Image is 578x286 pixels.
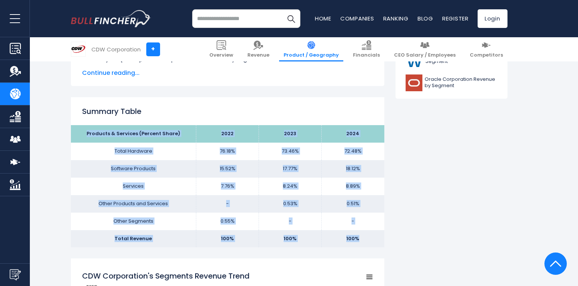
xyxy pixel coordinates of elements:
[82,271,250,281] tspan: CDW Corporation's Segments Revenue Trend
[418,15,433,22] a: Blog
[401,73,502,93] a: Oracle Corporation Revenue by Segment
[247,52,269,58] span: Revenue
[243,37,274,61] a: Revenue
[322,213,384,230] td: -
[71,125,196,143] th: Products & Services (Percent Share)
[259,230,322,248] td: 100%
[478,9,507,28] a: Login
[259,195,322,213] td: 0.53%
[442,15,469,22] a: Register
[353,52,380,58] span: Financials
[282,9,300,28] button: Search
[71,143,196,160] td: Total Hardware
[71,213,196,230] td: Other Segments
[284,52,339,58] span: Product / Geography
[71,10,151,27] a: Go to homepage
[71,230,196,248] td: Total Revenue
[322,125,384,143] th: 2024
[259,213,322,230] td: -
[196,230,259,248] td: 100%
[259,178,322,195] td: 8.24%
[71,10,151,27] img: bullfincher logo
[340,15,374,22] a: Companies
[279,37,343,61] a: Product / Geography
[71,42,85,56] img: CDW logo
[406,74,422,91] img: ORCL logo
[205,37,238,61] a: Overview
[82,69,373,77] span: Continue reading...
[71,160,196,178] td: Software Products
[196,125,259,143] th: 2022
[465,37,507,61] a: Competitors
[146,42,160,56] a: +
[71,195,196,213] td: Other Products and Services
[259,125,322,143] th: 2023
[196,195,259,213] td: -
[196,178,259,195] td: 7.76%
[196,160,259,178] td: 15.52%
[394,52,456,58] span: CEO Salary / Employees
[322,195,384,213] td: 0.51%
[322,160,384,178] td: 18.12%
[82,106,373,117] h2: Summary Table
[91,45,141,54] div: CDW Corporation
[390,37,460,61] a: CEO Salary / Employees
[315,15,331,22] a: Home
[349,37,384,61] a: Financials
[322,178,384,195] td: 8.89%
[322,230,384,248] td: 100%
[71,178,196,195] td: Services
[196,143,259,160] td: 76.18%
[209,52,233,58] span: Overview
[425,76,497,89] span: Oracle Corporation Revenue by Segment
[425,52,497,65] span: Workday Revenue by Segment
[259,143,322,160] td: 73.46%
[196,213,259,230] td: 0.55%
[259,160,322,178] td: 17.77%
[383,15,409,22] a: Ranking
[322,143,384,160] td: 72.48%
[470,52,503,58] span: Competitors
